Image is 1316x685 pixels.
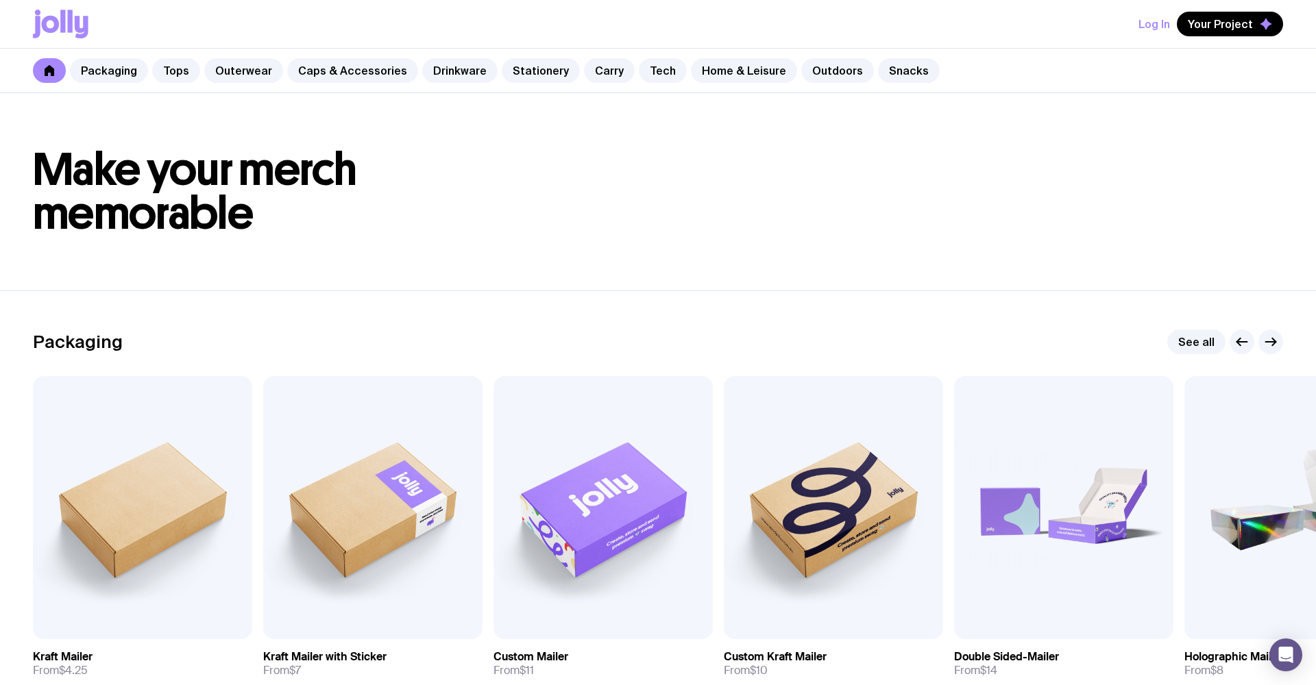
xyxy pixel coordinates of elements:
[33,142,357,240] span: Make your merch memorable
[263,664,301,677] span: From
[1210,663,1223,677] span: $8
[584,58,635,83] a: Carry
[750,663,768,677] span: $10
[724,650,827,664] h3: Custom Kraft Mailer
[33,650,93,664] h3: Kraft Mailer
[33,332,123,352] h2: Packaging
[422,58,498,83] a: Drinkware
[639,58,687,83] a: Tech
[1184,650,1282,664] h3: Holographic Mailer
[263,650,387,664] h3: Kraft Mailer with Sticker
[1184,664,1223,677] span: From
[289,663,301,677] span: $7
[1167,329,1226,354] a: See all
[70,58,148,83] a: Packaging
[59,663,88,677] span: $4.25
[204,58,283,83] a: Outerwear
[1138,12,1170,36] button: Log In
[493,664,534,677] span: From
[1269,638,1302,671] div: Open Intercom Messenger
[1188,17,1253,31] span: Your Project
[954,664,997,677] span: From
[980,663,997,677] span: $14
[801,58,874,83] a: Outdoors
[33,664,88,677] span: From
[691,58,797,83] a: Home & Leisure
[520,663,534,677] span: $11
[287,58,418,83] a: Caps & Accessories
[878,58,940,83] a: Snacks
[1177,12,1283,36] button: Your Project
[502,58,580,83] a: Stationery
[152,58,200,83] a: Tops
[493,650,568,664] h3: Custom Mailer
[724,664,768,677] span: From
[954,650,1059,664] h3: Double Sided-Mailer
